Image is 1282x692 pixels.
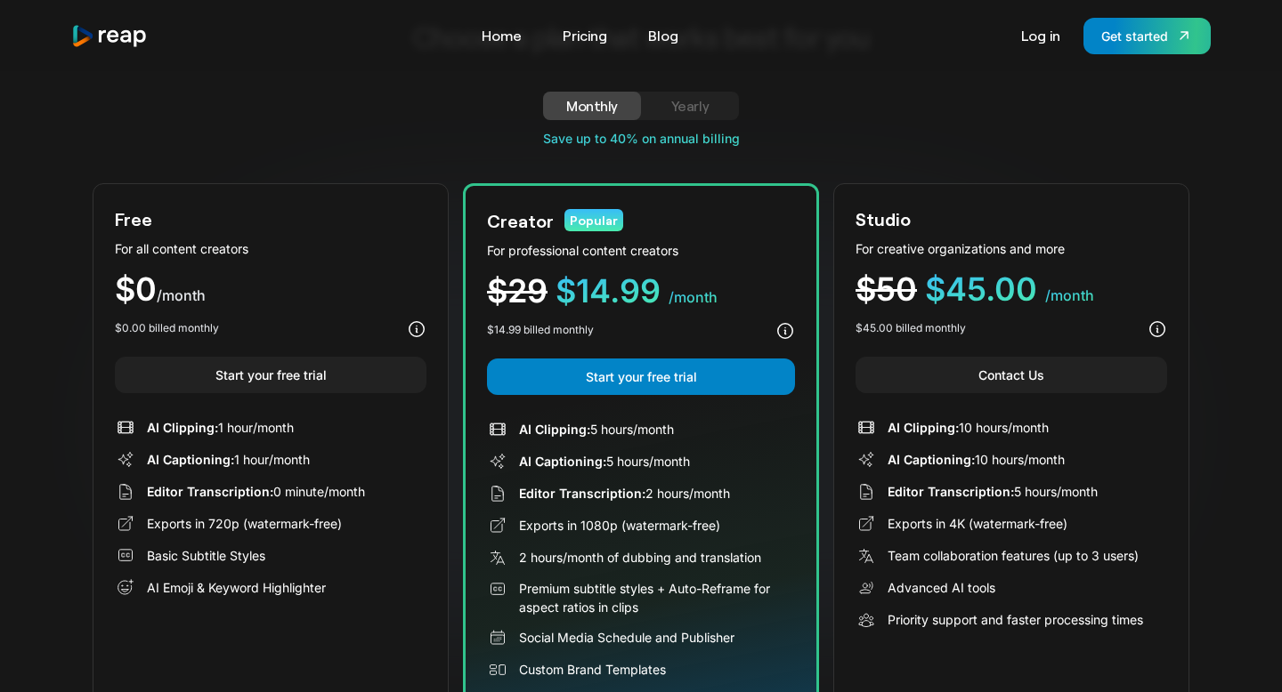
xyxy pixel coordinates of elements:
span: AI Captioning: [519,454,606,469]
span: $50 [856,270,917,309]
span: /month [1045,286,1094,304]
div: Free [115,205,152,232]
div: $14.99 billed monthly [487,322,594,338]
span: AI Captioning: [147,452,234,467]
div: Popular [564,209,623,231]
div: Priority support and faster processing times [888,610,1143,629]
span: $29 [487,271,548,310]
span: Editor Transcription: [888,484,1014,499]
span: AI Captioning: [888,452,975,467]
span: AI Clipping: [888,420,959,435]
div: Monthly [564,95,620,117]
a: Start your free trial [115,357,426,393]
span: Editor Transcription: [519,486,645,501]
a: Get started [1083,18,1211,54]
div: 1 hour/month [147,450,310,469]
a: Blog [639,21,687,50]
div: For all content creators [115,239,426,258]
div: Exports in 720p (watermark-free) [147,514,342,533]
a: Pricing [554,21,616,50]
div: $0 [115,273,426,306]
span: Editor Transcription: [147,484,273,499]
div: 5 hours/month [519,420,674,439]
div: Get started [1101,27,1168,45]
div: Team collaboration features (up to 3 users) [888,546,1139,565]
span: AI Clipping: [519,422,590,437]
div: 5 hours/month [519,452,690,471]
div: Premium subtitle styles + Auto-Reframe for aspect ratios in clips [519,579,795,616]
div: Basic Subtitle Styles [147,546,265,565]
div: Custom Brand Templates [519,660,666,679]
div: Social Media Schedule and Publisher [519,628,734,647]
div: 1 hour/month [147,418,294,437]
span: $45.00 [925,270,1037,309]
div: Yearly [662,95,718,117]
a: Log in [1012,21,1069,50]
div: Save up to 40% on annual billing [93,129,1189,148]
span: $14.99 [556,271,661,310]
div: $45.00 billed monthly [856,320,966,336]
a: home [71,24,148,48]
div: Exports in 4K (watermark-free) [888,514,1067,533]
div: 10 hours/month [888,450,1065,469]
a: Start your free trial [487,358,795,395]
div: Advanced AI tools [888,578,995,597]
div: 2 hours/month [519,484,730,503]
div: For creative organizations and more [856,239,1167,258]
div: Exports in 1080p (watermark-free) [519,516,720,535]
span: AI Clipping: [147,420,218,435]
div: Studio [856,205,911,232]
div: For professional content creators [487,241,795,260]
div: 0 minute/month [147,482,365,501]
div: $0.00 billed monthly [115,320,219,336]
a: Contact Us [856,357,1167,393]
div: Creator [487,207,554,234]
span: /month [669,288,718,306]
div: 2 hours/month of dubbing and translation [519,548,761,567]
div: 10 hours/month [888,418,1049,437]
a: Home [473,21,531,50]
img: reap logo [71,24,148,48]
div: 5 hours/month [888,482,1098,501]
div: AI Emoji & Keyword Highlighter [147,578,326,597]
span: /month [157,286,206,304]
